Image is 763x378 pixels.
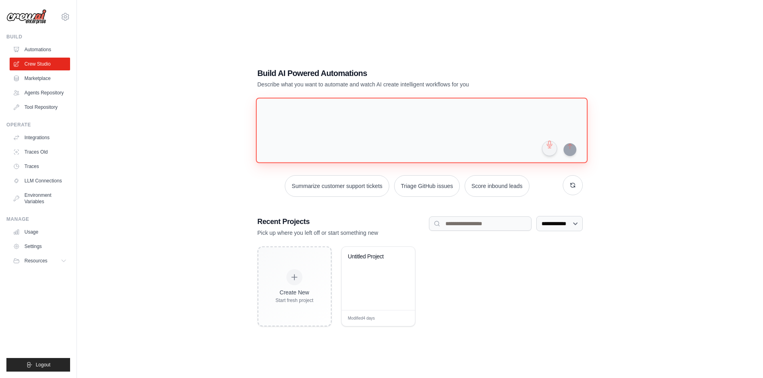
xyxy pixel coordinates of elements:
[542,141,557,156] button: Click to speak your automation idea
[276,288,314,296] div: Create New
[10,72,70,85] a: Marketplace
[6,9,46,24] img: Logo
[258,216,429,227] h3: Recent Projects
[258,80,527,88] p: Describe what you want to automate and watch AI create intelligent workflows for you
[723,340,763,378] div: Widget de chat
[723,340,763,378] iframe: Chat Widget
[6,358,70,372] button: Logout
[10,160,70,173] a: Traces
[258,229,429,237] p: Pick up where you left off or start something new
[6,34,70,40] div: Build
[24,258,47,264] span: Resources
[10,226,70,238] a: Usage
[10,146,70,158] a: Traces Old
[10,131,70,144] a: Integrations
[10,43,70,56] a: Automations
[10,240,70,253] a: Settings
[276,297,314,304] div: Start fresh project
[36,362,50,368] span: Logout
[10,254,70,267] button: Resources
[10,189,70,208] a: Environment Variables
[394,175,460,197] button: Triage GitHub issues
[258,68,527,79] h1: Build AI Powered Automations
[10,101,70,114] a: Tool Repository
[348,315,375,321] span: Modified 4 days
[6,122,70,128] div: Operate
[10,86,70,99] a: Agents Repository
[465,175,529,197] button: Score inbound leads
[6,216,70,222] div: Manage
[396,315,403,321] span: Edit
[10,58,70,70] a: Crew Studio
[563,175,583,195] button: Get new suggestions
[10,174,70,187] a: LLM Connections
[348,253,400,260] div: Untitled Project
[285,175,389,197] button: Summarize customer support tickets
